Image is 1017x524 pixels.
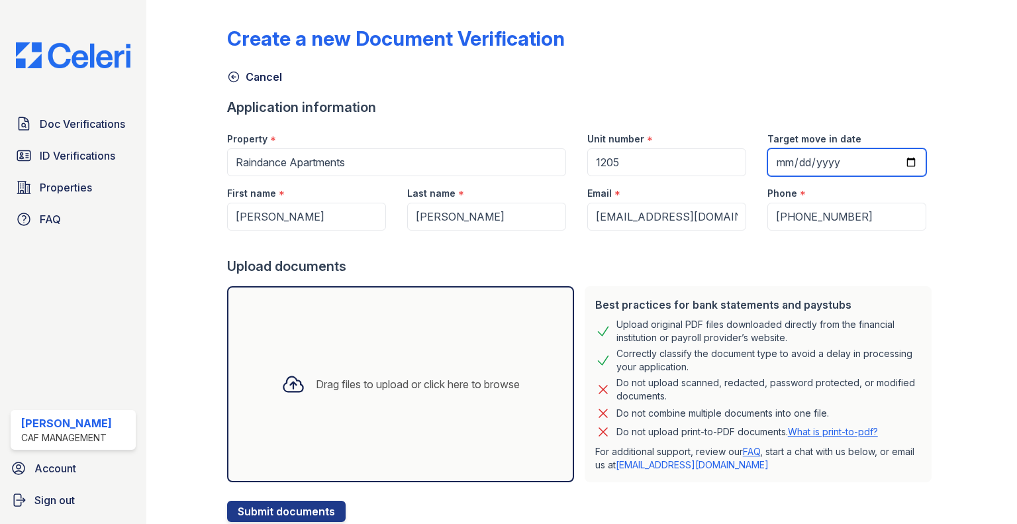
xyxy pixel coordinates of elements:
[767,187,797,200] label: Phone
[616,459,769,470] a: [EMAIL_ADDRESS][DOMAIN_NAME]
[11,206,136,233] a: FAQ
[34,492,75,508] span: Sign out
[227,187,276,200] label: First name
[227,132,267,146] label: Property
[21,415,112,431] div: [PERSON_NAME]
[227,26,565,50] div: Create a new Document Verification
[5,42,141,68] img: CE_Logo_Blue-a8612792a0a2168367f1c8372b55b34899dd931a85d93a1a3d3e32e68fde9ad4.png
[40,148,115,164] span: ID Verifications
[587,132,644,146] label: Unit number
[40,116,125,132] span: Doc Verifications
[743,446,760,457] a: FAQ
[616,425,878,439] p: Do not upload print-to-PDF documents.
[616,376,921,403] div: Do not upload scanned, redacted, password protected, or modified documents.
[616,405,829,421] div: Do not combine multiple documents into one file.
[5,487,141,513] a: Sign out
[227,501,346,522] button: Submit documents
[40,211,61,227] span: FAQ
[11,174,136,201] a: Properties
[227,257,937,276] div: Upload documents
[11,111,136,137] a: Doc Verifications
[227,98,937,117] div: Application information
[407,187,456,200] label: Last name
[788,426,878,437] a: What is print-to-pdf?
[21,431,112,445] div: CAF Management
[616,347,921,374] div: Correctly classify the document type to avoid a delay in processing your application.
[616,318,921,344] div: Upload original PDF files downloaded directly from the financial institution or payroll provider’...
[11,142,136,169] a: ID Verifications
[227,69,282,85] a: Cancel
[767,132,861,146] label: Target move in date
[5,455,141,482] a: Account
[595,445,921,472] p: For additional support, review our , start a chat with us below, or email us at
[587,187,612,200] label: Email
[40,180,92,195] span: Properties
[595,297,921,313] div: Best practices for bank statements and paystubs
[34,460,76,476] span: Account
[316,376,520,392] div: Drag files to upload or click here to browse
